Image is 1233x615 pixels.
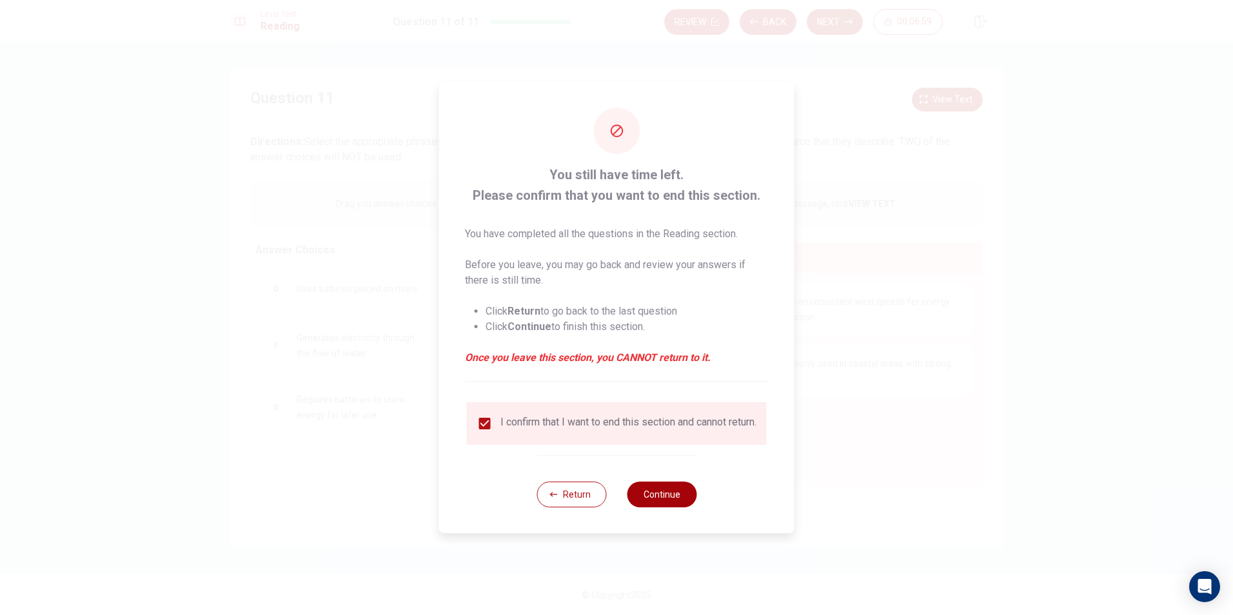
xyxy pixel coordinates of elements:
[465,226,769,242] p: You have completed all the questions in the Reading section.
[508,320,551,333] strong: Continue
[486,304,769,319] li: Click to go back to the last question
[486,319,769,335] li: Click to finish this section.
[508,305,540,317] strong: Return
[500,416,756,431] div: I confirm that I want to end this section and cannot return.
[465,350,769,366] em: Once you leave this section, you CANNOT return to it.
[627,482,696,507] button: Continue
[465,164,769,206] span: You still have time left. Please confirm that you want to end this section.
[537,482,606,507] button: Return
[1189,571,1220,602] div: Open Intercom Messenger
[465,257,769,288] p: Before you leave, you may go back and review your answers if there is still time.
